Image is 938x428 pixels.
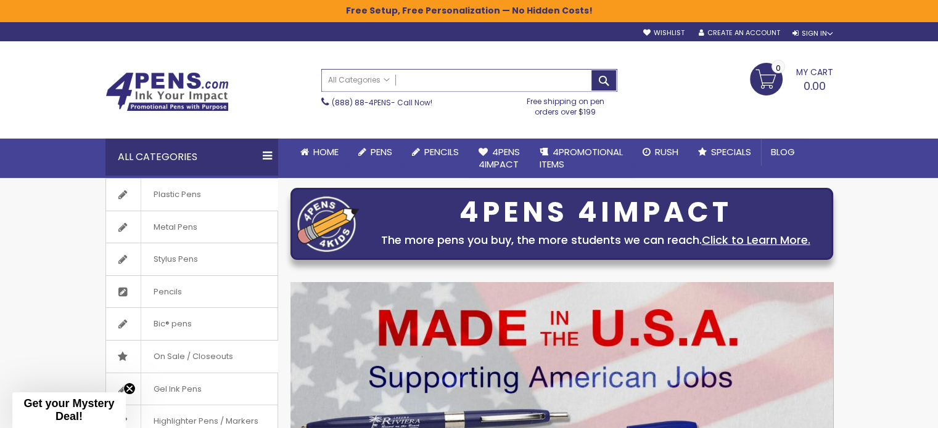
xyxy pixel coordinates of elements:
[540,145,623,171] span: 4PROMOTIONAL ITEMS
[106,211,278,243] a: Metal Pens
[633,139,688,166] a: Rush
[297,196,359,252] img: four_pen_logo.png
[761,139,805,166] a: Blog
[371,145,392,158] span: Pens
[23,397,114,422] span: Get your Mystery Deal!
[106,341,278,373] a: On Sale / Closeouts
[514,92,617,116] div: Free shipping on pen orders over $199
[328,75,390,85] span: All Categories
[655,145,678,158] span: Rush
[141,373,214,405] span: Gel Ink Pens
[688,139,761,166] a: Specials
[711,145,751,158] span: Specials
[106,243,278,275] a: Stylus Pens
[141,308,204,340] span: Bic® pens
[365,200,826,225] div: 4PENS 4IMPACT
[776,62,781,74] span: 0
[12,392,126,428] div: Get your Mystery Deal!Close teaser
[322,70,396,90] a: All Categories
[141,179,213,211] span: Plastic Pens
[479,145,520,171] span: 4Pens 4impact
[332,97,391,108] a: (888) 88-4PENS
[106,276,278,308] a: Pencils
[469,139,530,179] a: 4Pens4impact
[750,63,833,94] a: 0.00 0
[313,145,339,158] span: Home
[141,243,210,275] span: Stylus Pens
[365,232,826,249] div: The more pens you buy, the more students we can reach.
[105,72,229,111] img: 4Pens Custom Pens and Promotional Products
[702,232,810,248] a: Click to Learn More.
[290,139,348,166] a: Home
[123,382,136,395] button: Close teaser
[106,373,278,405] a: Gel Ink Pens
[105,139,278,176] div: All Categories
[348,139,402,166] a: Pens
[332,97,432,108] span: - Call Now!
[643,28,684,38] a: Wishlist
[792,29,833,38] div: Sign In
[771,145,795,158] span: Blog
[141,211,210,243] span: Metal Pens
[402,139,469,166] a: Pencils
[698,28,780,38] a: Create an Account
[141,341,245,373] span: On Sale / Closeouts
[530,139,633,179] a: 4PROMOTIONALITEMS
[141,276,194,308] span: Pencils
[804,78,826,94] span: 0.00
[106,179,278,211] a: Plastic Pens
[106,308,278,340] a: Bic® pens
[836,395,938,428] iframe: Google Customer Reviews
[424,145,459,158] span: Pencils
